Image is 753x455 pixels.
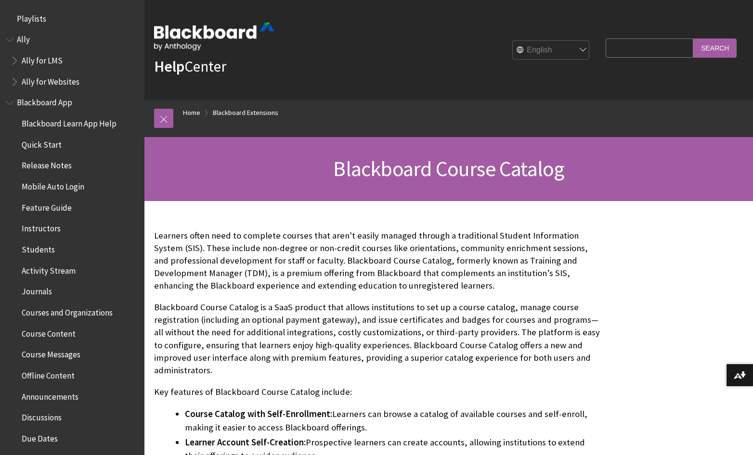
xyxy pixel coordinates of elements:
[22,200,72,213] span: Feature Guide
[22,284,52,297] span: Journals
[22,221,61,234] span: Instructors
[185,437,306,448] span: Learner Account Self-Creation:
[22,158,72,171] span: Release Notes
[22,389,78,402] span: Announcements
[17,95,72,108] span: Blackboard App
[17,32,30,45] span: Ally
[22,326,76,339] span: Course Content
[22,409,62,422] span: Discussions
[22,347,80,360] span: Course Messages
[6,32,139,90] nav: Book outline for Anthology Ally Help
[154,301,601,377] p: Blackboard Course Catalog is a SaaS product that allows institutions to set up a course catalog, ...
[22,263,76,276] span: Activity Stream
[6,11,139,27] nav: Book outline for Playlists
[22,367,75,380] span: Offline Content
[185,408,332,419] span: Course Catalog with Self-Enrollment:
[333,155,564,182] span: Blackboard Course Catalog
[22,430,58,443] span: Due Dates
[154,229,601,292] p: Learners often need to complete courses that aren't easily managed through a traditional Student ...
[154,57,226,76] a: HelpCenter
[22,52,63,65] span: Ally for LMS
[693,38,737,57] input: Search
[22,241,55,254] span: Students
[22,74,79,87] span: Ally for Websites
[185,407,601,434] li: Learners can browse a catalog of available courses and self-enroll, making it easier to access Bl...
[154,386,601,398] p: Key features of Blackboard Course Catalog include:
[513,41,590,60] select: Site Language Selector
[17,11,46,24] span: Playlists
[154,23,274,51] img: Blackboard by Anthology
[154,57,184,76] strong: Help
[22,304,113,317] span: Courses and Organizations
[22,137,62,150] span: Quick Start
[183,107,200,119] a: Home
[213,107,278,119] a: Blackboard Extensions
[22,115,117,128] span: Blackboard Learn App Help
[22,178,84,191] span: Mobile Auto Login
